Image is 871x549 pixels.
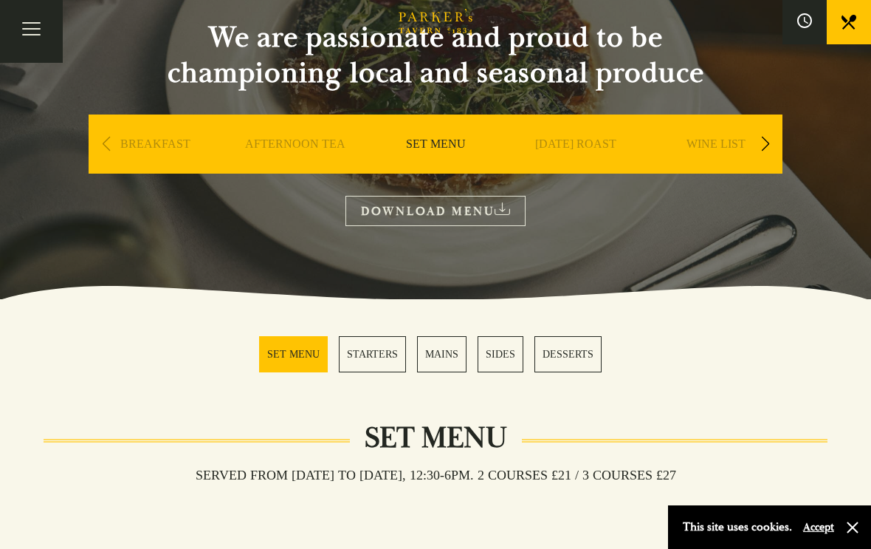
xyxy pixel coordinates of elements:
[369,115,502,218] div: 3 / 9
[339,336,406,372] a: 2 / 5
[509,115,642,218] div: 4 / 9
[535,137,616,196] a: [DATE] ROAST
[683,516,792,538] p: This site uses cookies.
[259,336,328,372] a: 1 / 5
[350,420,522,456] h2: Set Menu
[686,137,746,196] a: WINE LIST
[345,196,526,226] a: DOWNLOAD MENU
[245,137,345,196] a: AFTERNOON TEA
[803,520,834,534] button: Accept
[755,128,775,160] div: Next slide
[140,20,731,91] h2: We are passionate and proud to be championing local and seasonal produce
[417,336,467,372] a: 3 / 5
[96,128,116,160] div: Previous slide
[229,115,362,218] div: 2 / 9
[650,115,782,218] div: 5 / 9
[89,115,221,218] div: 1 / 9
[478,336,523,372] a: 4 / 5
[181,467,691,483] h3: Served from [DATE] to [DATE], 12:30-6pm. 2 COURSES £21 / 3 COURSES £27
[534,336,602,372] a: 5 / 5
[406,137,466,196] a: SET MENU
[120,137,190,196] a: BREAKFAST
[845,520,860,535] button: Close and accept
